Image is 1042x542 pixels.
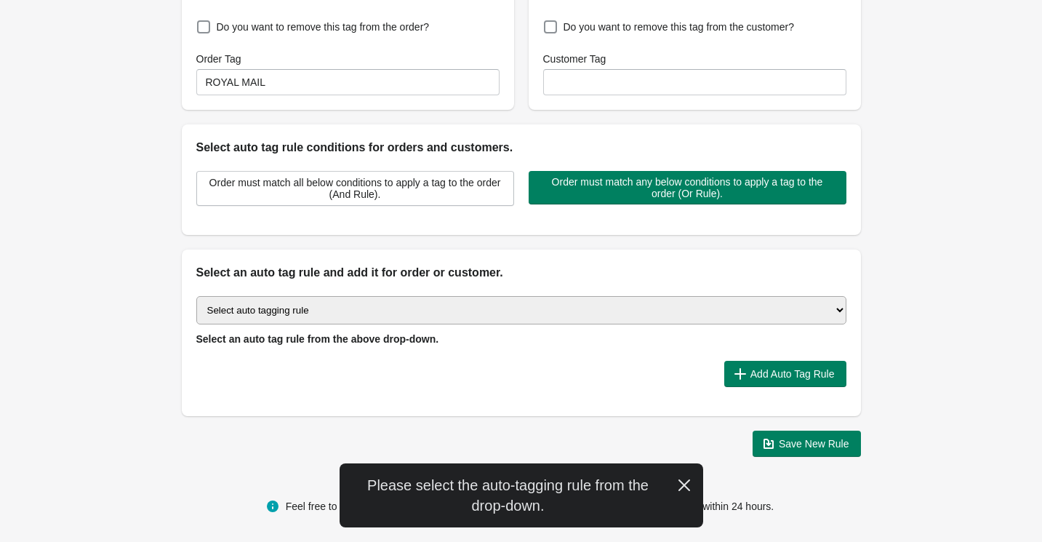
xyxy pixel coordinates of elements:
span: Save New Rule [779,438,849,450]
label: Order Tag [196,52,241,66]
div: Please select the auto-tagging rule from the drop-down. [340,463,703,527]
span: Do you want to remove this tag from the customer? [564,20,794,34]
span: Order must match any below conditions to apply a tag to the order (Or Rule). [540,176,835,199]
button: Add Auto Tag Rule [724,361,846,387]
button: Save New Rule [753,431,861,457]
span: Do you want to remove this tag from the order? [217,20,430,34]
span: Order must match all below conditions to apply a tag to the order (And Rule). [209,177,502,200]
h2: Select an auto tag rule and add it for order or customer. [196,264,846,282]
button: Order must match all below conditions to apply a tag to the order (And Rule). [196,171,514,206]
label: Customer Tag [543,52,606,66]
span: Add Auto Tag Rule [750,368,835,380]
h2: Select auto tag rule conditions for orders and customers. [196,139,846,156]
button: Order must match any below conditions to apply a tag to the order (Or Rule). [529,171,846,204]
div: Feel free to email us at we will get in touch to help you within 24 hours. [286,498,774,515]
span: Select an auto tag rule from the above drop-down. [196,333,439,345]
